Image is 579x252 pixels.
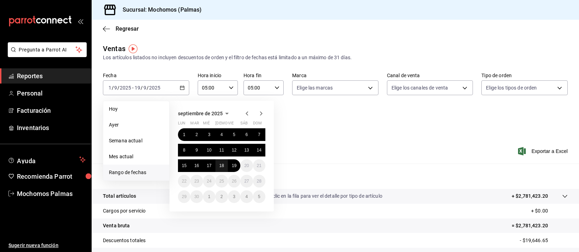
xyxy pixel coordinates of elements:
[17,123,86,133] span: Inventarios
[240,190,253,203] button: 4 de octubre de 2025
[190,159,203,172] button: 16 de septiembre de 2025
[190,175,203,188] button: 23 de septiembre de 2025
[520,237,568,244] p: - $19,646.65
[8,242,86,249] span: Sugerir nueva función
[141,85,143,91] span: /
[240,175,253,188] button: 27 de septiembre de 2025
[182,179,186,184] abbr: 22 de septiembre de 2025
[203,144,215,156] button: 10 de septiembre de 2025
[119,85,131,91] input: ----
[232,163,236,168] abbr: 19 de septiembre de 2025
[258,194,260,199] abbr: 5 de octubre de 2025
[109,137,164,145] span: Semana actual
[182,163,186,168] abbr: 15 de septiembre de 2025
[253,144,265,156] button: 14 de septiembre de 2025
[17,88,86,98] span: Personal
[244,163,249,168] abbr: 20 de septiembre de 2025
[531,207,568,215] p: + $0.00
[196,132,198,137] abbr: 2 de septiembre de 2025
[233,132,235,137] abbr: 5 de septiembre de 2025
[149,85,161,91] input: ----
[178,111,223,116] span: septiembre de 2025
[203,175,215,188] button: 24 de septiembre de 2025
[228,159,240,172] button: 19 de septiembre de 2025
[221,194,223,199] abbr: 2 de octubre de 2025
[114,85,117,91] input: --
[103,207,146,215] p: Cargos por servicio
[178,159,190,172] button: 15 de septiembre de 2025
[240,159,253,172] button: 20 de septiembre de 2025
[208,194,210,199] abbr: 1 de octubre de 2025
[198,73,238,78] label: Hora inicio
[182,194,186,199] abbr: 29 de septiembre de 2025
[178,128,190,141] button: 1 de septiembre de 2025
[203,128,215,141] button: 3 de septiembre de 2025
[109,105,164,113] span: Hoy
[240,144,253,156] button: 13 de septiembre de 2025
[143,85,147,91] input: --
[207,163,211,168] abbr: 17 de septiembre de 2025
[219,163,224,168] abbr: 18 de septiembre de 2025
[103,192,136,200] p: Total artículos
[232,179,236,184] abbr: 26 de septiembre de 2025
[109,169,164,176] span: Rango de fechas
[183,148,185,153] abbr: 8 de septiembre de 2025
[207,148,211,153] abbr: 10 de septiembre de 2025
[240,128,253,141] button: 6 de septiembre de 2025
[178,144,190,156] button: 8 de septiembre de 2025
[78,18,83,24] button: open_drawer_menu
[203,190,215,203] button: 1 de octubre de 2025
[232,148,236,153] abbr: 12 de septiembre de 2025
[183,132,185,137] abbr: 1 de septiembre de 2025
[194,194,199,199] abbr: 30 de septiembre de 2025
[215,175,228,188] button: 25 de septiembre de 2025
[258,132,260,137] abbr: 7 de septiembre de 2025
[519,147,568,155] span: Exportar a Excel
[228,121,234,128] abbr: viernes
[194,179,199,184] abbr: 23 de septiembre de 2025
[103,172,568,180] p: Resumen
[244,179,249,184] abbr: 27 de septiembre de 2025
[240,121,248,128] abbr: sábado
[228,144,240,156] button: 12 de septiembre de 2025
[203,159,215,172] button: 17 de septiembre de 2025
[253,121,262,128] abbr: domingo
[196,148,198,153] abbr: 9 de septiembre de 2025
[219,148,224,153] abbr: 11 de septiembre de 2025
[178,109,231,118] button: septiembre de 2025
[178,190,190,203] button: 29 de septiembre de 2025
[297,84,333,91] span: Elige las marcas
[109,153,164,160] span: Mes actual
[134,85,141,91] input: --
[292,73,378,78] label: Marca
[253,190,265,203] button: 5 de octubre de 2025
[228,128,240,141] button: 5 de septiembre de 2025
[208,132,210,137] abbr: 3 de septiembre de 2025
[103,237,146,244] p: Descuentos totales
[132,85,134,91] span: -
[215,190,228,203] button: 2 de octubre de 2025
[103,54,568,61] div: Los artículos listados no incluyen descuentos de orden y el filtro de fechas está limitado a un m...
[8,42,87,57] button: Pregunta a Parrot AI
[265,192,382,200] p: Da clic en la fila para ver el detalle por tipo de artículo
[117,85,119,91] span: /
[245,194,248,199] abbr: 4 de octubre de 2025
[129,44,137,53] img: Tooltip marker
[215,159,228,172] button: 18 de septiembre de 2025
[253,159,265,172] button: 21 de septiembre de 2025
[257,163,261,168] abbr: 21 de septiembre de 2025
[244,148,249,153] abbr: 13 de septiembre de 2025
[203,121,210,128] abbr: miércoles
[481,73,568,78] label: Tipo de orden
[178,175,190,188] button: 22 de septiembre de 2025
[253,128,265,141] button: 7 de septiembre de 2025
[190,190,203,203] button: 30 de septiembre de 2025
[17,106,86,115] span: Facturación
[17,172,86,181] span: Recomienda Parrot
[17,189,86,198] span: Mochomos Palmas
[253,175,265,188] button: 28 de septiembre de 2025
[257,179,261,184] abbr: 28 de septiembre de 2025
[228,190,240,203] button: 3 de octubre de 2025
[116,25,139,32] span: Regresar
